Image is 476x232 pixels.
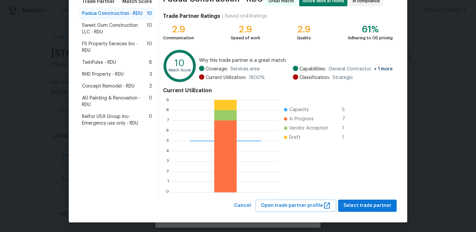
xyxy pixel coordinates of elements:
text: 1 [167,180,169,184]
div: Adhering to OD pricing [348,35,393,41]
text: 10 [175,58,185,68]
span: 180.0 % [249,74,265,81]
text: Match Score [169,68,191,72]
text: 9 [166,98,169,102]
text: 3 [167,159,169,163]
span: Current Utilization: [206,74,246,81]
text: 8 [166,108,169,112]
h4: Current Utilization [163,87,393,94]
span: TwinPulse - RDU [82,59,116,66]
div: 61% [348,26,393,33]
span: Classification: [299,74,330,81]
span: AG Painting & Renovation - RDU [82,95,149,108]
span: Services area [230,66,259,72]
span: Select trade partner [343,202,391,210]
button: Open trade partner profile [256,200,336,212]
span: 1 [342,134,353,141]
text: 0 [166,190,169,194]
span: 8 [149,59,152,66]
span: Belfor USA Group Inc-Emergency use only - RDU [82,113,149,127]
div: Quality [297,35,311,41]
span: Open trade partner profile [261,202,331,210]
span: 10 [147,41,152,54]
span: Capabilities: [299,66,326,72]
button: Select trade partner [338,200,397,212]
span: 1 [342,125,353,132]
span: Draft [289,134,300,141]
div: 2.9 [297,26,311,33]
text: 2 [167,170,169,174]
span: FS Property Services Inc - RDU [82,41,147,54]
div: Speed of work [231,35,260,41]
span: 10 [147,10,152,17]
span: Cancel [234,202,251,210]
span: Vendor Accepted [289,125,328,132]
span: Capacity [289,106,309,113]
span: 5 [342,106,353,113]
span: 7 [342,116,353,122]
div: 2.9 [163,26,194,33]
button: Cancel [231,200,254,212]
div: | [220,13,225,19]
text: 6 [166,129,169,133]
span: Why this trade partner is a great match: [199,57,393,64]
span: Padua Construction - RDU [82,10,142,17]
span: Strategic [333,74,353,81]
div: 2.9 [231,26,260,33]
span: 3 [149,71,152,78]
div: Communication [163,35,194,41]
span: 0 [149,113,152,127]
span: In Progress [289,116,314,122]
span: General Contractor [329,66,393,72]
span: RHD Property - RDU [82,71,124,78]
span: Coverage: [206,66,228,72]
text: 4 [166,149,169,153]
h4: Trade Partner Ratings [163,13,220,19]
text: 7 [167,118,169,122]
text: 5 [167,139,169,143]
span: Sweet Gum Construction LLC - RDU [82,22,147,35]
div: Based on 49 ratings [225,13,267,19]
span: 0 [149,95,152,108]
span: 2 [149,83,152,90]
span: 10 [147,22,152,35]
span: + 1 more [374,67,393,71]
span: Concept Remodel - RDU [82,83,135,90]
